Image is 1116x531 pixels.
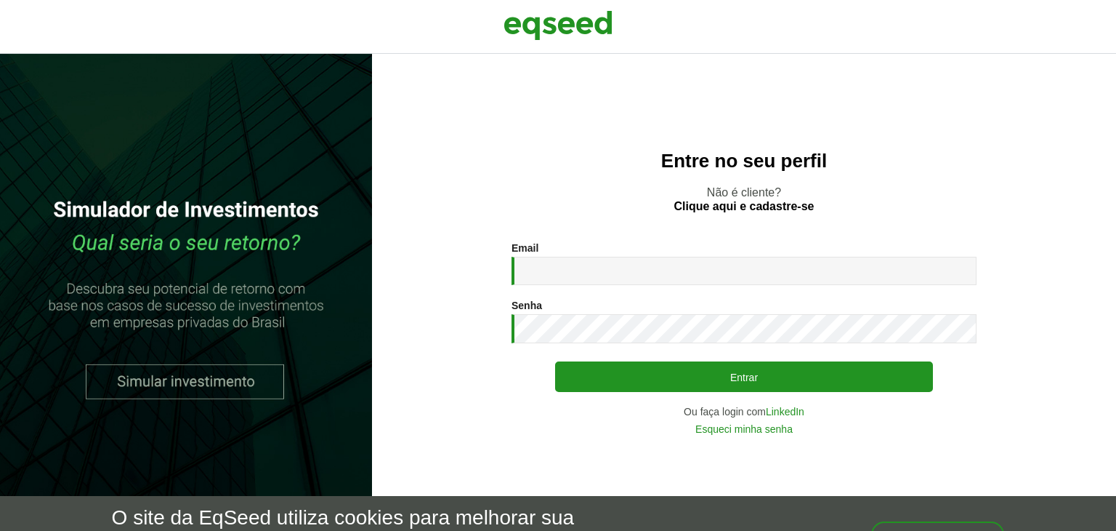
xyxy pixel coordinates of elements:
p: Não é cliente? [401,185,1087,213]
a: Esqueci minha senha [695,424,793,434]
label: Email [511,243,538,253]
button: Entrar [555,362,933,392]
h2: Entre no seu perfil [401,151,1087,172]
label: Senha [511,300,542,311]
a: Clique aqui e cadastre-se [674,201,814,212]
div: Ou faça login com [511,407,976,417]
a: LinkedIn [766,407,804,417]
img: EqSeed Logo [504,7,612,44]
